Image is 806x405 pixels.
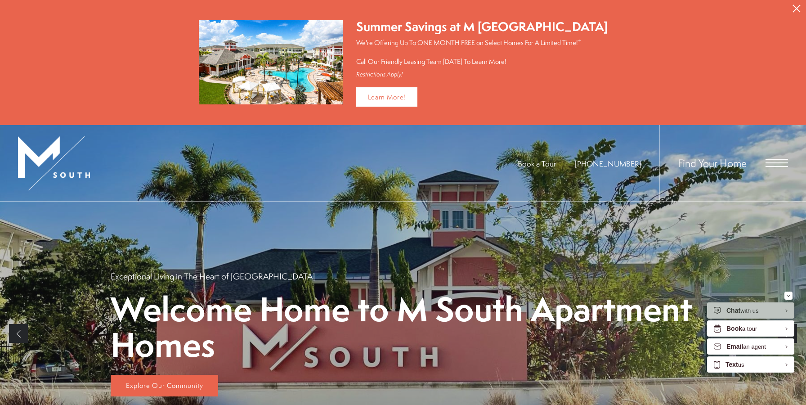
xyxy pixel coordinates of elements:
[678,156,747,170] a: Find Your Home
[356,38,608,66] p: We're Offering Up To ONE MONTH FREE on Select Homes For A Limited Time!* Call Our Friendly Leasin...
[356,18,608,36] div: Summer Savings at M [GEOGRAPHIC_DATA]
[111,270,315,282] p: Exceptional Living in The Heart of [GEOGRAPHIC_DATA]
[199,20,343,104] img: Summer Savings at M South Apartments
[126,381,203,390] span: Explore Our Community
[111,291,695,362] p: Welcome Home to M South Apartment Homes
[575,158,641,169] a: Call Us at 813-570-8014
[18,136,90,190] img: MSouth
[575,158,641,169] span: [PHONE_NUMBER]
[356,87,418,107] a: Learn More!
[518,158,556,169] a: Book a Tour
[111,375,218,396] a: Explore Our Community
[356,71,608,78] div: Restrictions Apply!
[766,159,788,167] button: Open Menu
[9,324,28,343] a: Previous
